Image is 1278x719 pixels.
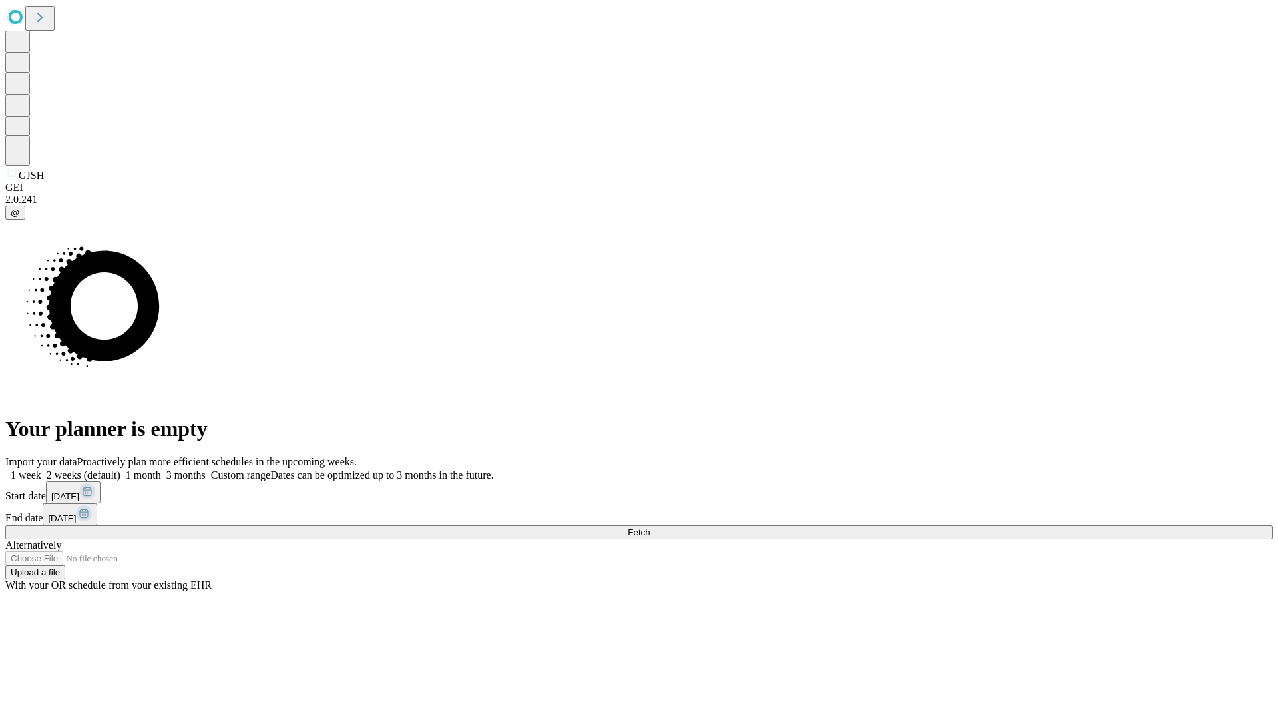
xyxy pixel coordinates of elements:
div: Start date [5,481,1273,503]
span: [DATE] [51,491,79,501]
span: 2 weeks (default) [47,469,120,481]
button: Upload a file [5,565,65,579]
h1: Your planner is empty [5,417,1273,441]
div: 2.0.241 [5,194,1273,206]
span: GJSH [19,170,44,181]
span: Proactively plan more efficient schedules in the upcoming weeks. [77,456,357,467]
div: GEI [5,182,1273,194]
button: Fetch [5,525,1273,539]
div: End date [5,503,1273,525]
span: Fetch [628,527,650,537]
span: 3 months [166,469,206,481]
span: Dates can be optimized up to 3 months in the future. [270,469,493,481]
span: 1 month [126,469,161,481]
span: Import your data [5,456,77,467]
span: With your OR schedule from your existing EHR [5,579,212,591]
button: @ [5,206,25,220]
span: [DATE] [48,513,76,523]
span: 1 week [11,469,41,481]
button: [DATE] [46,481,101,503]
span: @ [11,208,20,218]
span: Alternatively [5,539,61,551]
button: [DATE] [43,503,97,525]
span: Custom range [211,469,270,481]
